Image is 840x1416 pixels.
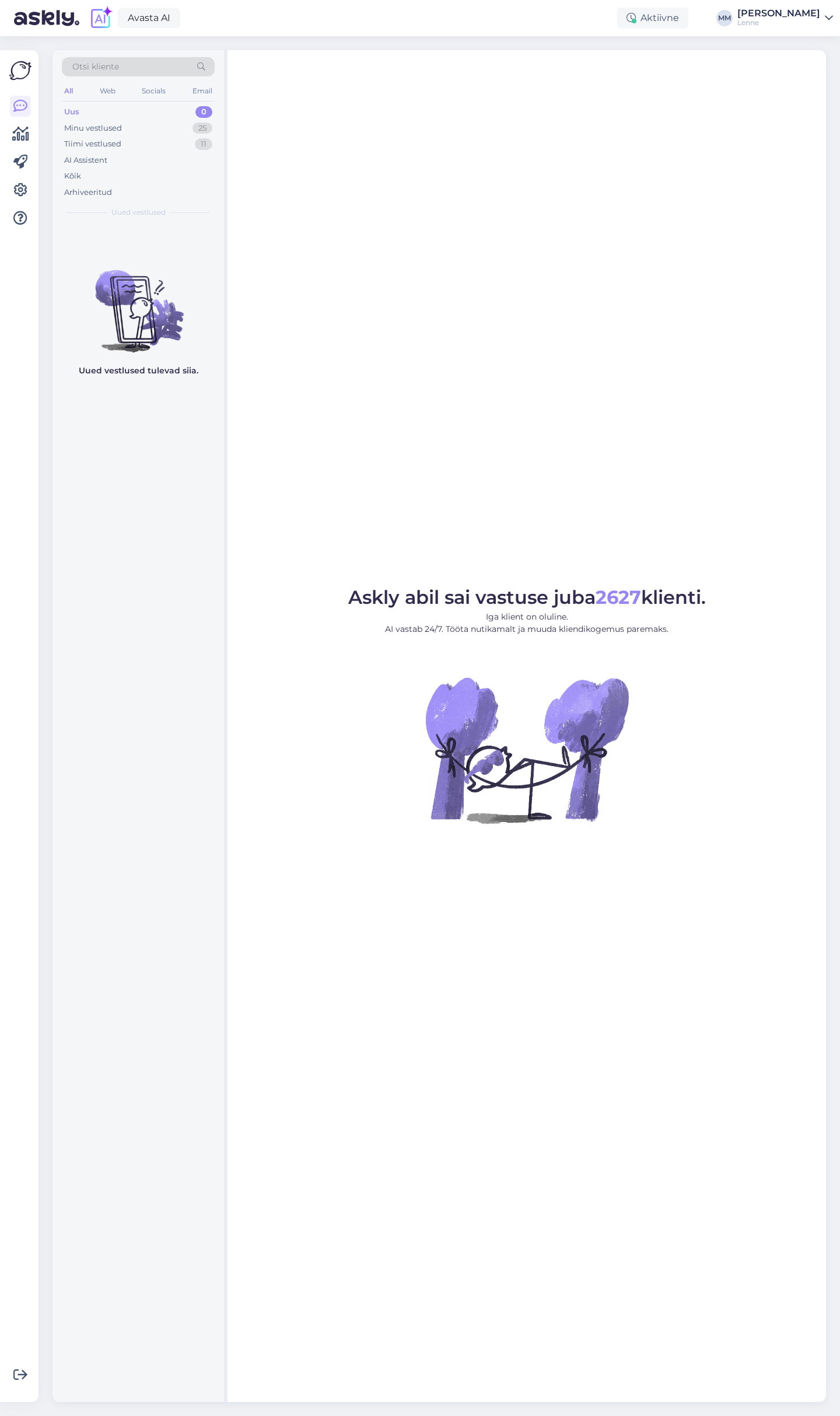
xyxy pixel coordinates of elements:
p: Iga klient on oluline. AI vastab 24/7. Tööta nutikamalt ja muuda kliendikogemus paremaks. [348,611,706,635]
div: 11 [195,138,212,150]
div: Tiimi vestlused [64,138,121,150]
div: 0 [195,106,212,118]
b: 2627 [596,586,641,609]
span: Uued vestlused [111,207,166,218]
div: Email [190,83,215,99]
div: Aktiivne [617,8,688,29]
img: No Chat active [422,645,632,855]
a: [PERSON_NAME]Lenne [737,9,833,27]
div: Lenne [737,18,820,27]
div: 25 [192,123,212,134]
div: AI Assistent [64,155,107,166]
img: Askly Logo [9,60,32,82]
div: Kõik [64,170,81,182]
div: MM [716,10,733,26]
img: explore-ai [89,6,113,30]
div: Minu vestlused [64,123,122,134]
div: Socials [139,83,168,99]
p: Uued vestlused tulevad siia. [79,365,198,377]
a: Avasta AI [118,8,180,28]
div: Arhiveeritud [64,187,112,198]
div: All [62,83,75,99]
div: [PERSON_NAME] [737,9,820,18]
img: No chats [52,249,224,354]
span: Otsi kliente [72,61,119,73]
span: Askly abil sai vastuse juba klienti. [348,586,706,609]
div: Web [97,83,118,99]
div: Uus [64,106,79,118]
